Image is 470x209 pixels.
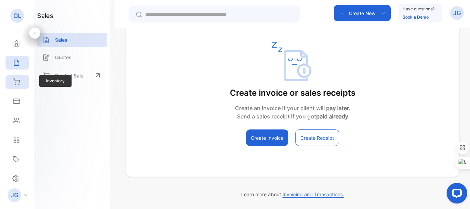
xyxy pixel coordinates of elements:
[13,11,21,20] p: GL
[282,191,344,198] span: Invoicing and Transactions.
[403,6,435,12] p: Have questions?
[349,10,376,17] p: Create New
[11,191,19,200] p: JG
[272,42,313,81] img: empty state
[55,72,83,79] p: Point of Sale
[55,54,72,61] p: Quotes
[246,129,288,146] button: Create Invoice
[450,5,464,21] button: JG
[37,33,107,47] a: Sales
[403,14,429,20] a: Book a Demo
[37,11,53,20] h1: sales
[453,9,461,18] p: JG
[37,50,107,64] a: Quotes
[125,191,460,198] p: Learn more about
[55,36,67,43] p: Sales
[334,5,391,21] button: Create New
[295,129,339,146] button: Create Receipt
[230,104,355,112] p: Create an invoice if your client will
[230,112,355,121] p: Send a sales receipt if you got
[37,68,107,83] a: Point of Sale
[230,87,355,99] p: Create invoice or sales receipts
[441,180,470,209] iframe: LiveChat chat widget
[316,113,348,120] strong: paid already
[326,105,350,112] strong: pay later.
[39,75,72,87] span: Inventory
